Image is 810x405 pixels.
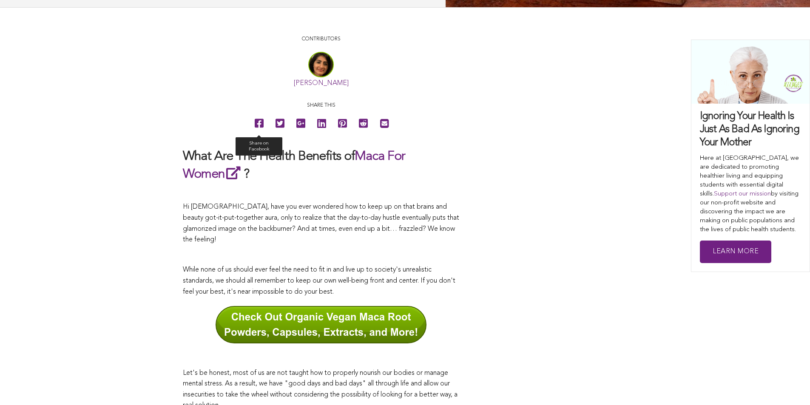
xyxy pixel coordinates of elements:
a: Maca For Women [183,150,405,181]
img: Check Out Organic Vegan Maca Root Powders, Capsules, Extracts, and More! [216,306,426,343]
a: Share on Facebook [250,114,269,133]
div: Share on Facebook [236,137,282,155]
p: CONTRIBUTORS [183,35,459,43]
iframe: Chat Widget [767,364,810,405]
p: Share this [183,102,459,110]
a: Learn More [700,241,771,263]
a: [PERSON_NAME] [294,80,349,87]
h2: What Are The Health Benefits of ? [183,148,459,183]
span: Hi [DEMOGRAPHIC_DATA], have you ever wondered how to keep up on that brains and beauty got-it-put... [183,204,459,243]
span: While none of us should ever feel the need to fit in and live up to society's unrealistic standar... [183,266,455,295]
